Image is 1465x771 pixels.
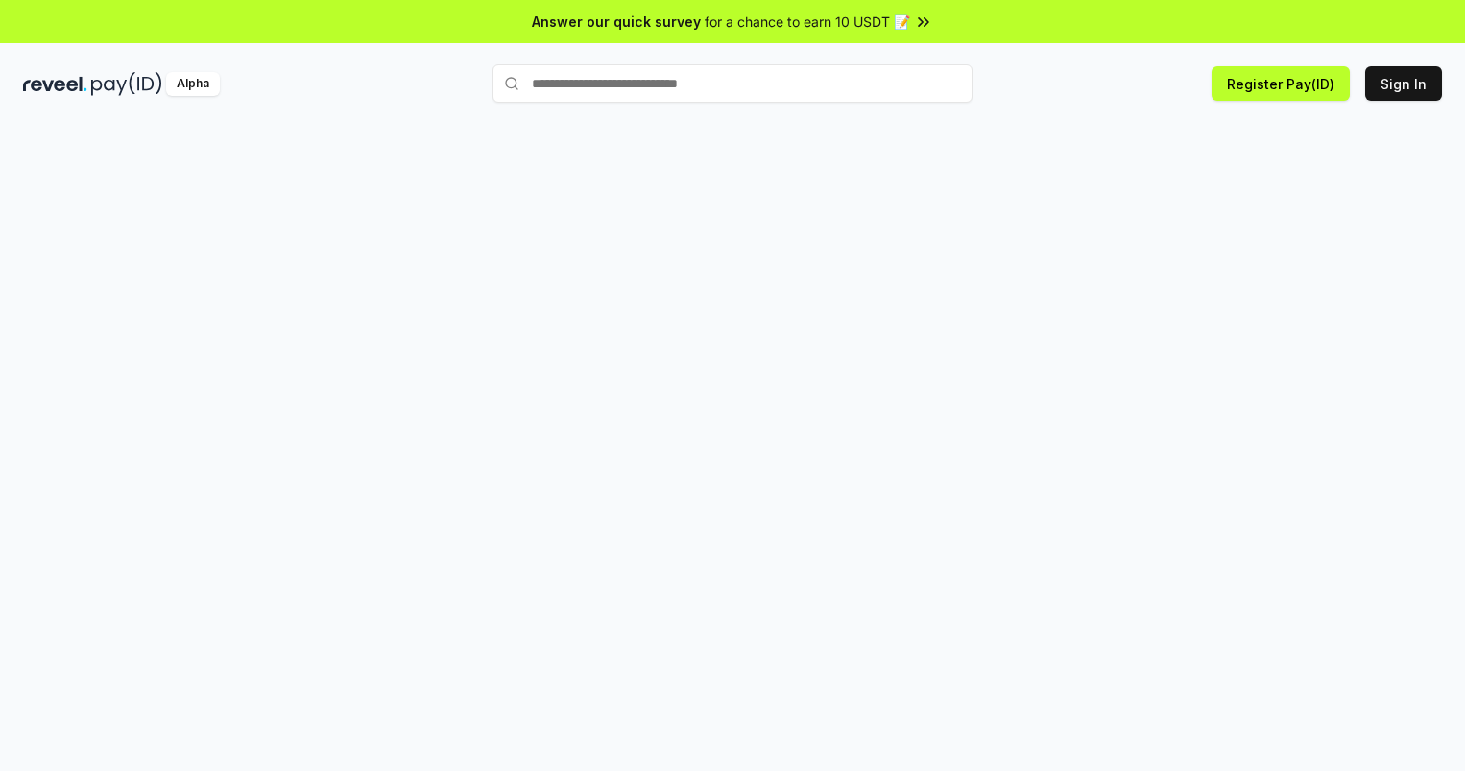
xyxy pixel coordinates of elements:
[23,72,87,96] img: reveel_dark
[1365,66,1442,101] button: Sign In
[532,12,701,32] span: Answer our quick survey
[1212,66,1350,101] button: Register Pay(ID)
[705,12,910,32] span: for a chance to earn 10 USDT 📝
[166,72,220,96] div: Alpha
[91,72,162,96] img: pay_id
